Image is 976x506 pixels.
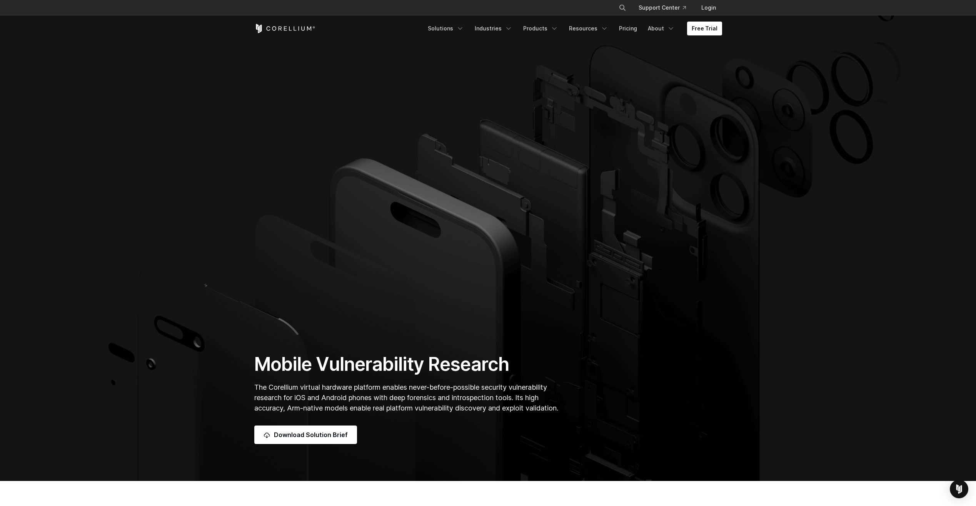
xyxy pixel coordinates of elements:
[687,22,722,35] a: Free Trial
[632,1,692,15] a: Support Center
[254,24,315,33] a: Corellium Home
[254,426,357,444] a: Download Solution Brief
[609,1,722,15] div: Navigation Menu
[274,430,348,439] span: Download Solution Brief
[423,22,469,35] a: Solutions
[614,22,642,35] a: Pricing
[616,1,629,15] button: Search
[695,1,722,15] a: Login
[950,480,968,498] div: Open Intercom Messenger
[254,383,558,412] span: The Corellium virtual hardware platform enables never-before-possible security vulnerability rese...
[470,22,517,35] a: Industries
[423,22,722,35] div: Navigation Menu
[254,353,561,376] h1: Mobile Vulnerability Research
[519,22,563,35] a: Products
[643,22,679,35] a: About
[564,22,613,35] a: Resources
